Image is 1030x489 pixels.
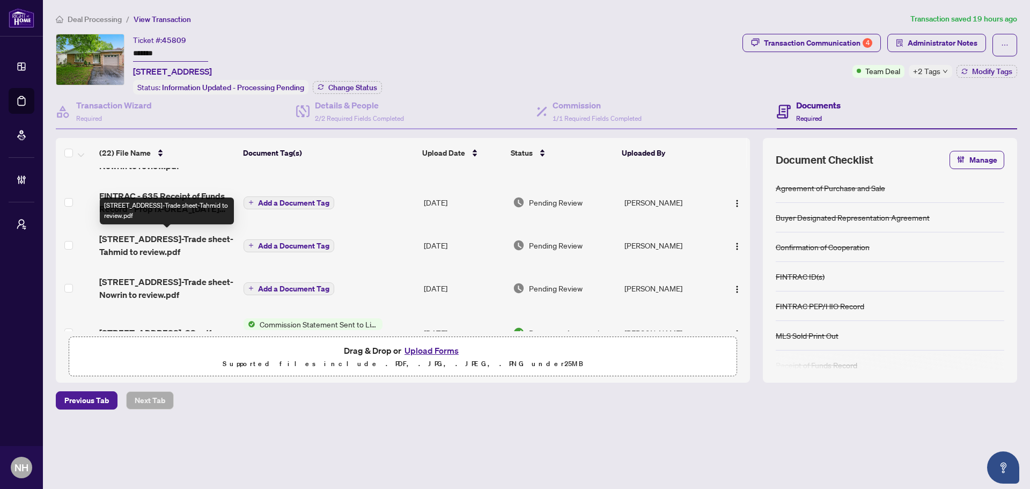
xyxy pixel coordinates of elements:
[133,65,212,78] span: [STREET_ADDRESS]
[972,68,1012,75] span: Modify Tags
[620,267,718,310] td: [PERSON_NAME]
[529,327,599,339] span: Document Approved
[513,327,525,339] img: Document Status
[134,14,191,24] span: View Transaction
[133,80,308,94] div: Status:
[248,200,254,205] span: plus
[776,300,864,312] div: FINTRAC PEP/HIO Record
[513,282,525,294] img: Document Status
[729,280,746,297] button: Logo
[729,237,746,254] button: Logo
[776,330,838,341] div: MLS Sold Print Out
[913,65,940,77] span: +2 Tags
[943,69,948,74] span: down
[126,13,129,25] li: /
[56,16,63,23] span: home
[56,34,124,85] img: IMG-X12183840_1.jpg
[99,232,235,258] span: [STREET_ADDRESS]-Trade sheet-Tahmid to review.pdf
[729,324,746,341] button: Logo
[244,239,334,252] button: Add a Document Tag
[1001,41,1009,49] span: ellipsis
[529,196,583,208] span: Pending Review
[422,147,465,159] span: Upload Date
[764,34,872,52] div: Transaction Communication
[506,138,617,168] th: Status
[529,282,583,294] span: Pending Review
[328,84,377,91] span: Change Status
[420,224,509,267] td: [DATE]
[133,34,186,46] div: Ticket #:
[56,391,117,410] button: Previous Tab
[733,242,741,251] img: Logo
[244,281,334,295] button: Add a Document Tag
[244,238,334,252] button: Add a Document Tag
[776,241,870,253] div: Confirmation of Cooperation
[908,34,977,52] span: Administrator Notes
[68,14,122,24] span: Deal Processing
[887,34,986,52] button: Administrator Notes
[796,114,822,122] span: Required
[513,196,525,208] img: Document Status
[401,344,462,357] button: Upload Forms
[950,151,1004,169] button: Manage
[513,239,525,251] img: Document Status
[553,99,642,112] h4: Commission
[244,318,255,330] img: Status Icon
[315,99,404,112] h4: Details & People
[733,285,741,294] img: Logo
[258,199,329,207] span: Add a Document Tag
[733,330,741,338] img: Logo
[420,181,509,224] td: [DATE]
[244,196,334,209] button: Add a Document Tag
[620,224,718,267] td: [PERSON_NAME]
[244,195,334,209] button: Add a Document Tag
[742,34,881,52] button: Transaction Communication4
[76,357,730,370] p: Supported files include .PDF, .JPG, .JPEG, .PNG under 25 MB
[258,242,329,250] span: Add a Document Tag
[776,152,873,167] span: Document Checklist
[620,310,718,356] td: [PERSON_NAME]
[64,392,109,409] span: Previous Tab
[733,199,741,208] img: Logo
[69,337,737,377] span: Drag & Drop orUpload FormsSupported files include .PDF, .JPG, .JPEG, .PNG under25MB
[313,81,382,94] button: Change Status
[16,219,27,230] span: user-switch
[244,282,334,295] button: Add a Document Tag
[987,451,1019,484] button: Open asap
[162,83,304,92] span: Information Updated - Processing Pending
[344,344,462,357] span: Drag & Drop or
[620,181,718,224] td: [PERSON_NAME]
[14,460,28,475] span: NH
[248,286,254,291] span: plus
[99,189,235,215] span: FINTRAC - 635 Receipt of Funds Record - PropTx-OREA_[DATE] 09_21_33.pdf
[248,243,254,248] span: plus
[255,318,382,330] span: Commission Statement Sent to Listing Brokerage
[957,65,1017,78] button: Modify Tags
[100,198,234,224] div: [STREET_ADDRESS]-Trade sheet-Tahmid to review.pdf
[244,318,382,347] button: Status IconCommission Statement Sent to Listing Brokerage
[420,267,509,310] td: [DATE]
[553,114,642,122] span: 1/1 Required Fields Completed
[529,239,583,251] span: Pending Review
[896,39,903,47] span: solution
[729,194,746,211] button: Logo
[776,271,825,282] div: FINTRAC ID(s)
[162,35,186,45] span: 45809
[99,326,211,339] span: [STREET_ADDRESS]-CS.pdf
[969,151,997,169] span: Manage
[258,285,329,293] span: Add a Document Tag
[9,8,34,28] img: logo
[511,147,533,159] span: Status
[95,138,239,168] th: (22) File Name
[865,65,900,77] span: Team Deal
[76,114,102,122] span: Required
[315,114,404,122] span: 2/2 Required Fields Completed
[776,182,885,194] div: Agreement of Purchase and Sale
[617,138,715,168] th: Uploaded By
[126,391,174,410] button: Next Tab
[910,13,1017,25] article: Transaction saved 19 hours ago
[776,211,930,223] div: Buyer Designated Representation Agreement
[99,275,235,301] span: [STREET_ADDRESS]-Trade sheet-Nowrin to review.pdf
[418,138,506,168] th: Upload Date
[239,138,418,168] th: Document Tag(s)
